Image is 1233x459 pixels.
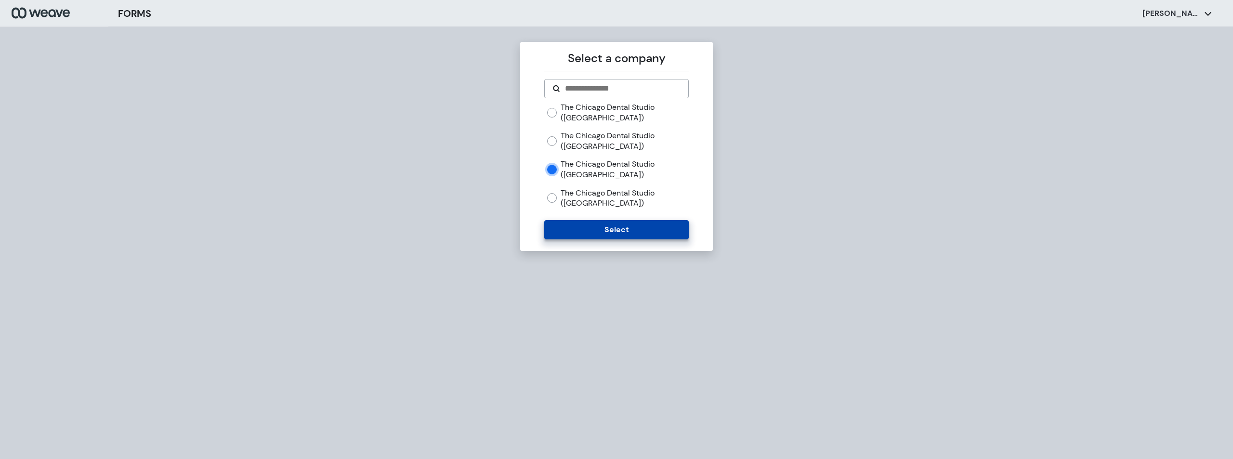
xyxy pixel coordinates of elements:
[544,220,688,239] button: Select
[564,83,680,94] input: Search
[561,159,688,180] label: The Chicago Dental Studio ([GEOGRAPHIC_DATA])
[561,102,688,123] label: The Chicago Dental Studio ([GEOGRAPHIC_DATA])
[544,50,688,67] p: Select a company
[1142,8,1200,19] p: [PERSON_NAME]
[561,188,688,209] label: The Chicago Dental Studio ([GEOGRAPHIC_DATA])
[561,131,688,151] label: The Chicago Dental Studio ([GEOGRAPHIC_DATA])
[118,6,151,21] h3: FORMS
